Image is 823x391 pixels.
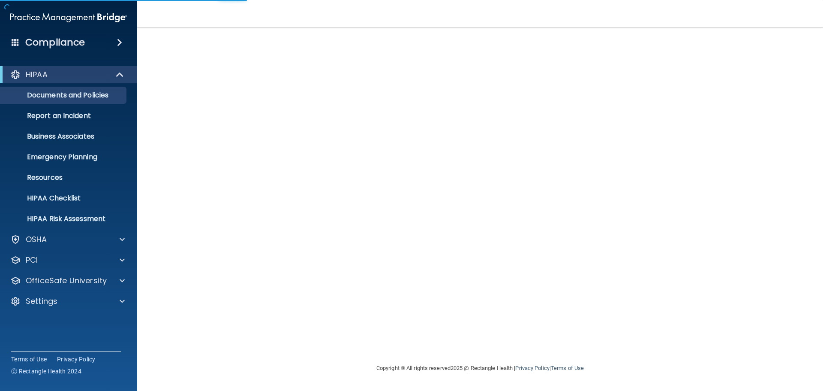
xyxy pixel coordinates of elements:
[11,355,47,364] a: Terms of Use
[10,255,125,265] a: PCI
[26,70,48,80] p: HIPAA
[10,9,127,26] img: PMB logo
[324,355,637,382] div: Copyright © All rights reserved 2025 @ Rectangle Health | |
[25,36,85,48] h4: Compliance
[515,365,549,371] a: Privacy Policy
[26,255,38,265] p: PCI
[10,276,125,286] a: OfficeSafe University
[26,276,107,286] p: OfficeSafe University
[26,234,47,245] p: OSHA
[10,70,124,80] a: HIPAA
[10,296,125,306] a: Settings
[6,153,123,161] p: Emergency Planning
[11,367,81,376] span: Ⓒ Rectangle Health 2024
[6,91,123,100] p: Documents and Policies
[6,215,123,223] p: HIPAA Risk Assessment
[6,173,123,182] p: Resources
[6,132,123,141] p: Business Associates
[6,112,123,120] p: Report an Incident
[6,194,123,203] p: HIPAA Checklist
[10,234,125,245] a: OSHA
[551,365,584,371] a: Terms of Use
[26,296,57,306] p: Settings
[57,355,96,364] a: Privacy Policy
